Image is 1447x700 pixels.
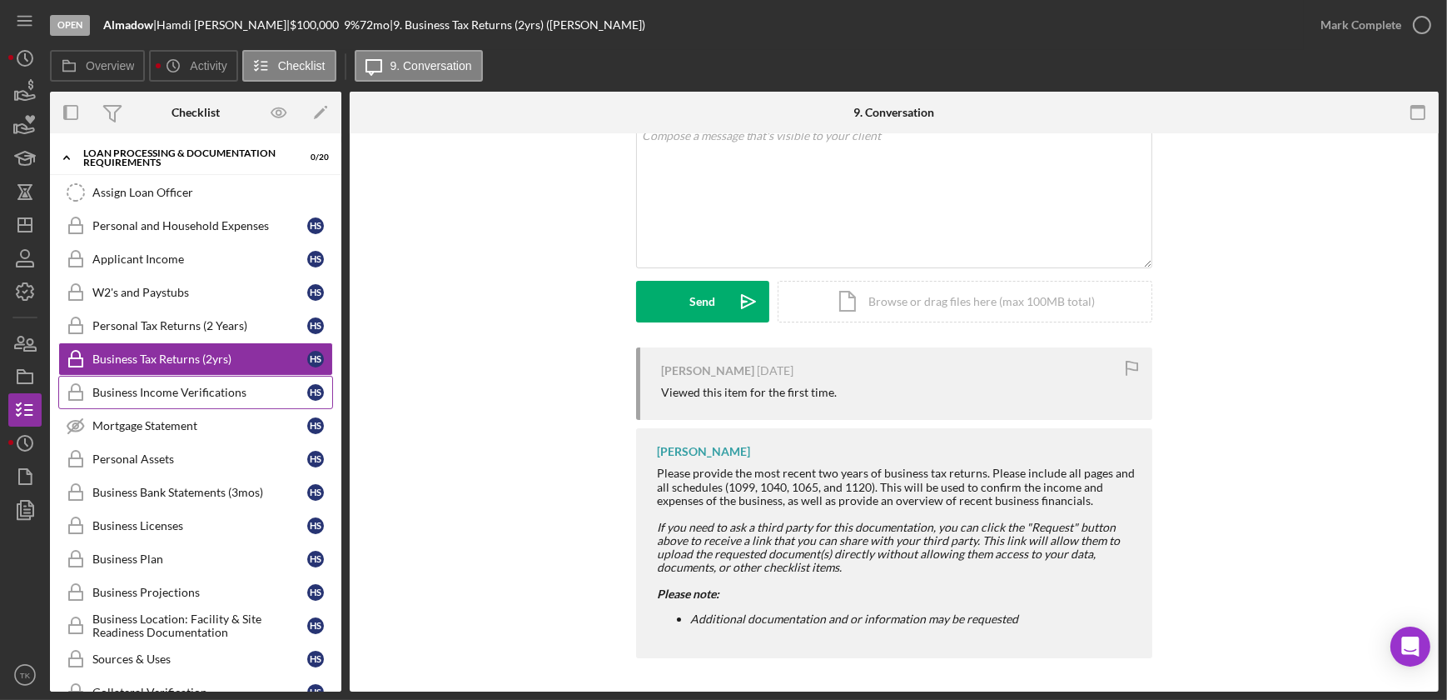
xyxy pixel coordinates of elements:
[307,551,324,567] div: H S
[657,587,719,601] em: Please note:
[1320,8,1401,42] div: Mark Complete
[307,384,324,401] div: H S
[92,686,307,699] div: Collateral Verification
[307,284,324,301] div: H S
[50,15,90,36] div: Open
[92,319,307,332] div: Personal Tax Returns (2 Years)
[190,59,226,72] label: Activity
[1390,627,1430,667] div: Open Intercom Messenger
[242,50,336,82] button: Checklist
[92,186,332,199] div: Assign Loan Officer
[290,17,339,32] span: $100,000
[58,409,333,442] a: Mortgage StatementHS
[92,652,307,666] div: Sources & Uses
[50,50,145,82] button: Overview
[58,209,333,242] a: Personal and Household ExpensesHS
[307,651,324,667] div: H S
[92,386,307,399] div: Business Income Verifications
[58,576,333,609] a: Business ProjectionsHS
[92,286,307,299] div: W2's and Paystubs
[757,364,793,377] time: 2025-08-07 04:14
[58,609,333,642] a: Business Location: Facility & Site Readiness DocumentationHS
[92,552,307,566] div: Business Plan
[307,584,324,601] div: H S
[390,59,472,72] label: 9. Conversation
[355,50,483,82] button: 9. Conversation
[58,442,333,476] a: Personal AssetsHS
[92,219,307,232] div: Personal and Household Expenses
[1304,8,1439,42] button: Mark Complete
[657,520,1120,574] span: If you need to ask a third party for this documentation, you can click the "Request" button above...
[58,542,333,576] a: Business PlanHS
[103,17,153,32] b: Almadow
[92,452,307,466] div: Personal Assets
[657,467,1136,507] div: Please provide the most recent two years of business tax returns. Please include all pages and al...
[657,445,750,458] div: [PERSON_NAME]
[278,59,326,72] label: Checklist
[58,276,333,309] a: W2's and PaystubsHS
[390,18,645,32] div: | 9. Business Tax Returns (2yrs) ([PERSON_NAME])
[20,671,31,680] text: TK
[307,251,324,267] div: H S
[92,612,307,639] div: Business Location: Facility & Site Readiness Documentation
[92,252,307,266] div: Applicant Income
[92,352,307,366] div: Business Tax Returns (2yrs)
[92,586,307,599] div: Business Projections
[661,364,754,377] div: [PERSON_NAME]
[307,417,324,434] div: H S
[58,376,333,409] a: Business Income VerificationsHS
[307,517,324,534] div: H S
[86,59,134,72] label: Overview
[360,18,390,32] div: 72 mo
[307,217,324,234] div: H S
[58,476,333,509] a: Business Bank Statements (3mos)HS
[307,617,324,634] div: H S
[58,309,333,342] a: Personal Tax Returns (2 Years)HS
[58,509,333,542] a: Business LicensesHS
[854,106,935,119] div: 9. Conversation
[307,484,324,501] div: H S
[172,106,220,119] div: Checklist
[307,451,324,467] div: H S
[92,486,307,499] div: Business Bank Statements (3mos)
[307,317,324,334] div: H S
[58,642,333,676] a: Sources & UsesHS
[307,351,324,367] div: H S
[344,18,360,32] div: 9 %
[661,386,837,399] div: Viewed this item for the first time.
[58,176,333,209] a: Assign Loan Officer
[8,658,42,692] button: TK
[149,50,237,82] button: Activity
[299,152,329,162] div: 0 / 20
[636,281,769,322] button: Send
[58,242,333,276] a: Applicant IncomeHS
[83,148,287,167] div: Loan Processing & Documentation Requirements
[157,18,290,32] div: Hamdi [PERSON_NAME] |
[690,612,1018,626] em: Additional documentation and or information may be requested
[92,519,307,532] div: Business Licenses
[92,419,307,432] div: Mortgage Statement
[690,281,716,322] div: Send
[103,18,157,32] div: |
[58,342,333,376] a: Business Tax Returns (2yrs)HS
